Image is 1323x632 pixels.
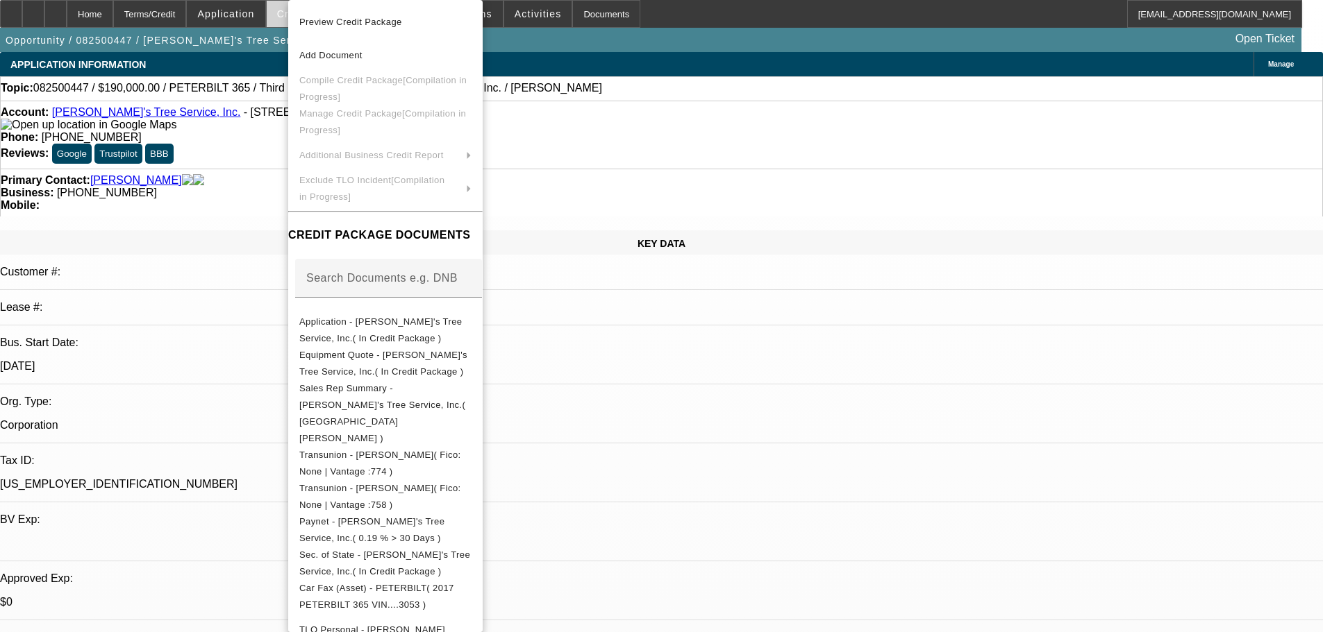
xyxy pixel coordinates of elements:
[288,227,483,244] h4: CREDIT PACKAGE DOCUMENTS
[306,272,458,284] mat-label: Search Documents e.g. DNB
[299,450,461,477] span: Transunion - [PERSON_NAME]( Fico: None | Vantage :774 )
[299,50,363,60] span: Add Document
[288,513,483,547] button: Paynet - Romeo's Tree Service, Inc.( 0.19 % > 30 Days )
[299,316,462,343] span: Application - [PERSON_NAME]'s Tree Service, Inc.( In Credit Package )
[288,314,483,347] button: Application - Romeo's Tree Service, Inc.( In Credit Package )
[288,380,483,447] button: Sales Rep Summary - Romeo's Tree Service, Inc.( Mansfield, Jeff )
[299,516,444,543] span: Paynet - [PERSON_NAME]'s Tree Service, Inc.( 0.19 % > 30 Days )
[299,383,465,443] span: Sales Rep Summary - [PERSON_NAME]'s Tree Service, Inc.( [GEOGRAPHIC_DATA][PERSON_NAME] )
[288,347,483,380] button: Equipment Quote - Romeo's Tree Service, Inc.( In Credit Package )
[288,547,483,580] button: Sec. of State - Romeo's Tree Service, Inc.( In Credit Package )
[299,549,470,577] span: Sec. of State - [PERSON_NAME]'s Tree Service, Inc.( In Credit Package )
[288,580,483,613] button: Car Fax (Asset) - PETERBILT( 2017 PETERBILT 365 VIN....3053 )
[299,350,467,377] span: Equipment Quote - [PERSON_NAME]'s Tree Service, Inc.( In Credit Package )
[288,447,483,480] button: Transunion - Pineda, Romeo( Fico: None | Vantage :774 )
[299,583,454,610] span: Car Fax (Asset) - PETERBILT( 2017 PETERBILT 365 VIN....3053 )
[299,483,461,510] span: Transunion - [PERSON_NAME]( Fico: None | Vantage :758 )
[299,17,402,27] span: Preview Credit Package
[288,480,483,513] button: Transunion - Mejia, Reina( Fico: None | Vantage :758 )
